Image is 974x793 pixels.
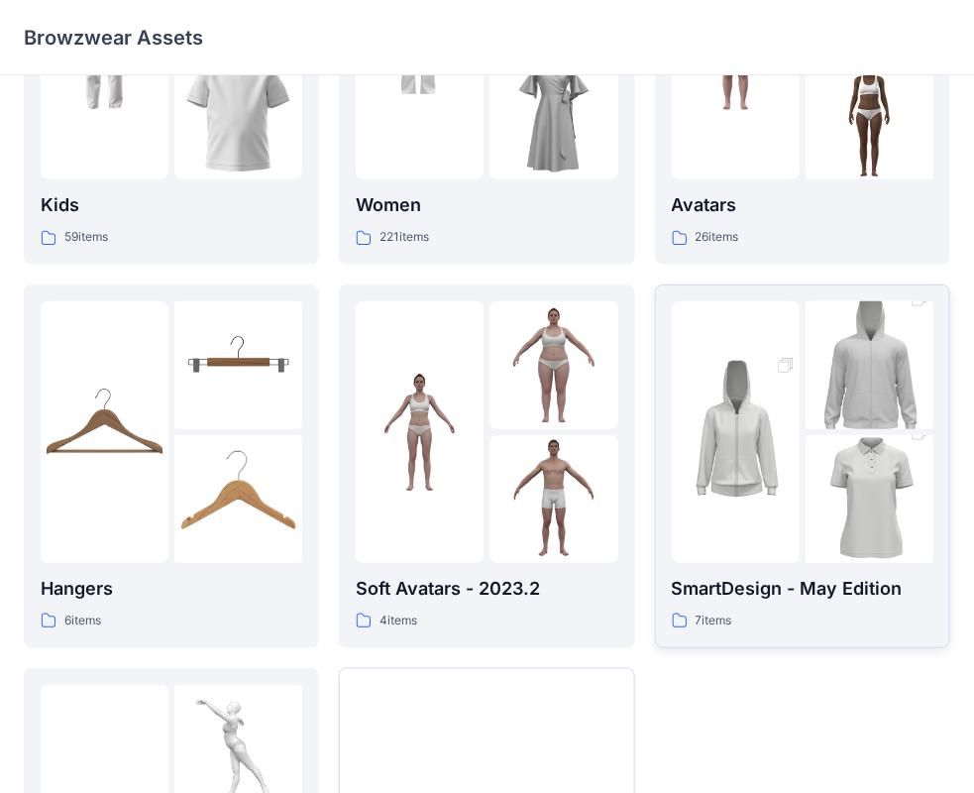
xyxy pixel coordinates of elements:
a: folder 1folder 2folder 3Hangers6items [24,284,319,648]
p: SmartDesign - May Edition [672,575,933,603]
img: folder 2 [806,270,933,462]
p: Avatars [672,191,933,219]
p: 59 items [64,227,108,248]
img: folder 3 [489,52,617,179]
img: folder 1 [356,368,484,496]
p: 6 items [64,611,101,631]
img: folder 1 [41,368,168,496]
a: folder 1folder 2folder 3Soft Avatars - 2023.24items [339,284,634,648]
img: folder 2 [489,301,617,429]
p: Browzwear Assets [24,24,203,52]
p: 221 items [379,227,429,248]
img: folder 3 [174,52,302,179]
p: Women [356,191,617,219]
p: Hangers [41,575,302,603]
img: folder 2 [174,301,302,429]
img: folder 3 [806,403,933,596]
img: folder 3 [174,435,302,563]
img: folder 3 [489,435,617,563]
p: Kids [41,191,302,219]
p: 26 items [696,227,739,248]
p: Soft Avatars - 2023.2 [356,575,617,603]
p: 4 items [379,611,417,631]
img: folder 1 [672,336,800,528]
p: 7 items [696,611,732,631]
a: folder 1folder 2folder 3SmartDesign - May Edition7items [655,284,950,648]
img: folder 3 [806,52,933,179]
